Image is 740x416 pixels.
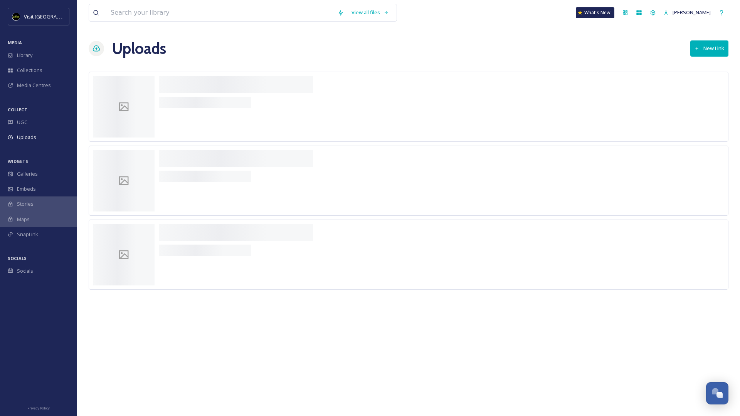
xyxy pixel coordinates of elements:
[348,5,393,20] a: View all files
[8,107,27,112] span: COLLECT
[12,13,20,20] img: VISIT%20DETROIT%20LOGO%20-%20BLACK%20BACKGROUND.png
[690,40,728,56] button: New Link
[17,119,27,126] span: UGC
[17,134,36,141] span: Uploads
[8,255,27,261] span: SOCIALS
[576,7,614,18] a: What's New
[17,200,34,208] span: Stories
[706,382,728,404] button: Open Chat
[24,13,84,20] span: Visit [GEOGRAPHIC_DATA]
[17,82,51,89] span: Media Centres
[8,158,28,164] span: WIDGETS
[17,67,42,74] span: Collections
[17,185,36,193] span: Embeds
[17,216,30,223] span: Maps
[112,37,166,60] a: Uploads
[17,267,33,275] span: Socials
[17,170,38,178] span: Galleries
[27,403,50,412] a: Privacy Policy
[107,4,334,21] input: Search your library
[660,5,715,20] a: [PERSON_NAME]
[8,40,22,45] span: MEDIA
[673,9,711,16] span: [PERSON_NAME]
[17,52,32,59] span: Library
[27,406,50,411] span: Privacy Policy
[17,231,38,238] span: SnapLink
